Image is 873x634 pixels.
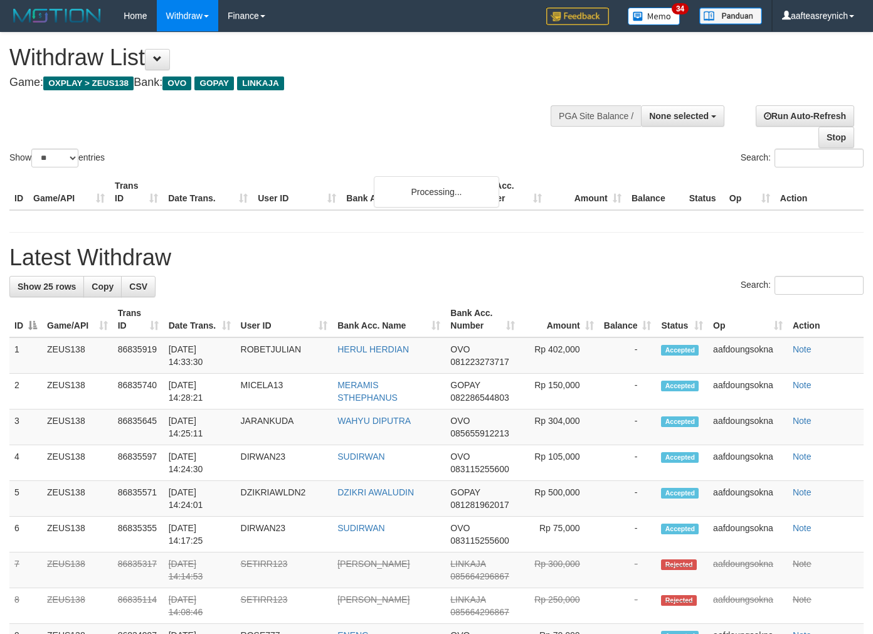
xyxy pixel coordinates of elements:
span: Copy [92,282,114,292]
td: 86835919 [113,337,164,374]
a: Show 25 rows [9,276,84,297]
td: ZEUS138 [42,337,113,374]
th: Action [775,174,864,210]
td: 3 [9,409,42,445]
td: aafdoungsokna [708,517,788,552]
td: aafdoungsokna [708,337,788,374]
span: GOPAY [450,380,480,390]
td: 86835740 [113,374,164,409]
th: User ID: activate to sort column ascending [236,302,333,337]
a: [PERSON_NAME] [337,559,410,569]
a: Note [793,452,812,462]
span: Accepted [661,488,699,499]
span: OVO [162,77,191,90]
th: Status [684,174,724,210]
input: Search: [775,276,864,295]
td: Rp 402,000 [520,337,598,374]
td: - [599,552,657,588]
th: Balance [627,174,684,210]
span: GOPAY [450,487,480,497]
label: Search: [741,149,864,167]
span: Accepted [661,524,699,534]
td: 86835645 [113,409,164,445]
td: Rp 300,000 [520,552,598,588]
div: Processing... [374,176,499,208]
img: MOTION_logo.png [9,6,105,25]
label: Search: [741,276,864,295]
td: - [599,409,657,445]
th: User ID [253,174,341,210]
td: ZEUS138 [42,588,113,624]
a: Note [793,344,812,354]
img: panduan.png [699,8,762,24]
a: Note [793,523,812,533]
span: Copy 081281962017 to clipboard [450,500,509,510]
span: Copy 085655912213 to clipboard [450,428,509,438]
span: Copy 083115255600 to clipboard [450,464,509,474]
th: Bank Acc. Number: activate to sort column ascending [445,302,520,337]
td: 86835317 [113,552,164,588]
th: Balance: activate to sort column ascending [599,302,657,337]
a: Stop [818,127,854,148]
td: 4 [9,445,42,481]
img: Feedback.jpg [546,8,609,25]
td: [DATE] 14:14:53 [164,552,236,588]
td: 6 [9,517,42,552]
th: Status: activate to sort column ascending [656,302,708,337]
td: ZEUS138 [42,517,113,552]
th: Bank Acc. Name [341,174,467,210]
td: SETIRR123 [236,552,333,588]
span: LINKAJA [450,559,485,569]
a: Copy [83,276,122,297]
a: Note [793,416,812,426]
button: None selected [641,105,724,127]
td: - [599,374,657,409]
span: Accepted [661,345,699,356]
a: HERUL HERDIAN [337,344,409,354]
a: Run Auto-Refresh [756,105,854,127]
th: ID [9,174,28,210]
span: Rejected [661,595,696,606]
td: [DATE] 14:28:21 [164,374,236,409]
h4: Game: Bank: [9,77,569,89]
a: DZIKRI AWALUDIN [337,487,414,497]
th: Op [724,174,775,210]
span: Copy 082286544803 to clipboard [450,393,509,403]
span: OVO [450,344,470,354]
td: Rp 150,000 [520,374,598,409]
a: SUDIRWAN [337,523,384,533]
td: [DATE] 14:25:11 [164,409,236,445]
a: SUDIRWAN [337,452,384,462]
td: ZEUS138 [42,481,113,517]
td: aafdoungsokna [708,481,788,517]
td: ZEUS138 [42,552,113,588]
td: 5 [9,481,42,517]
span: GOPAY [194,77,234,90]
a: Note [793,380,812,390]
span: Rejected [661,559,696,570]
span: Accepted [661,452,699,463]
td: aafdoungsokna [708,588,788,624]
span: None selected [649,111,709,121]
h1: Withdraw List [9,45,569,70]
td: Rp 500,000 [520,481,598,517]
span: 34 [672,3,689,14]
td: [DATE] 14:17:25 [164,517,236,552]
a: CSV [121,276,156,297]
td: DIRWAN23 [236,445,333,481]
span: OVO [450,523,470,533]
td: - [599,517,657,552]
span: Copy 083115255600 to clipboard [450,536,509,546]
th: Game/API [28,174,110,210]
input: Search: [775,149,864,167]
th: Bank Acc. Name: activate to sort column ascending [332,302,445,337]
span: Copy 085664296867 to clipboard [450,571,509,581]
th: Action [788,302,864,337]
h1: Latest Withdraw [9,245,864,270]
td: 7 [9,552,42,588]
td: aafdoungsokna [708,552,788,588]
td: - [599,445,657,481]
span: OXPLAY > ZEUS138 [43,77,134,90]
th: Amount [547,174,627,210]
th: ID: activate to sort column descending [9,302,42,337]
